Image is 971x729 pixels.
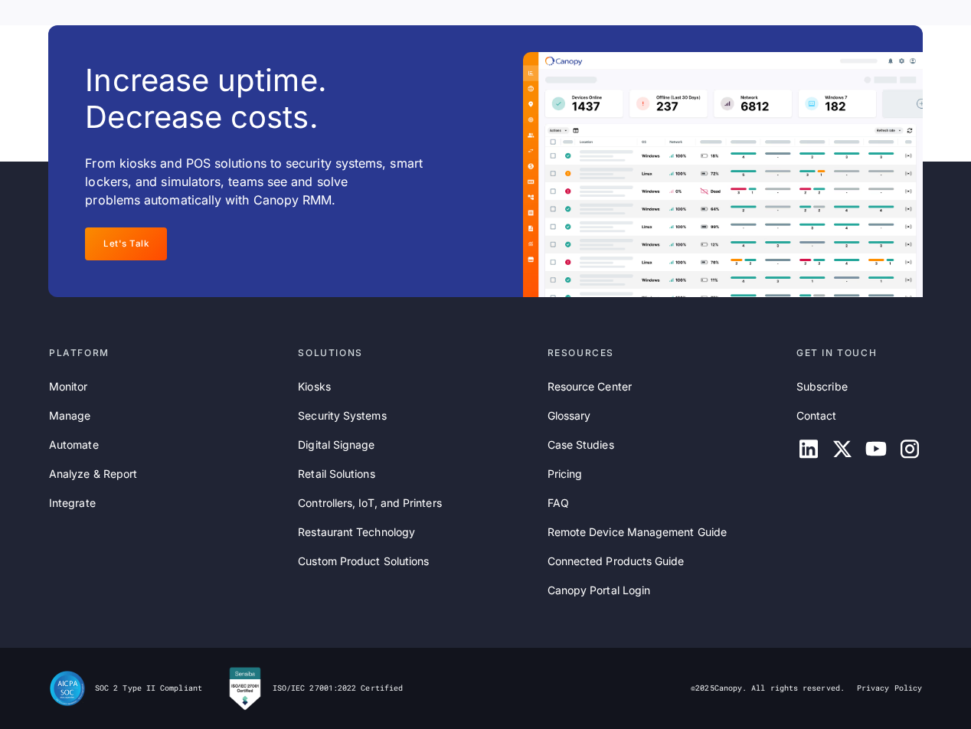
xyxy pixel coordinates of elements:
[695,683,714,693] span: 2025
[796,346,922,360] div: Get in touch
[796,378,848,395] a: Subscribe
[548,495,569,512] a: FAQ
[857,683,922,694] a: Privacy Policy
[49,670,86,707] img: SOC II Type II Compliance Certification for Canopy Remote Device Management
[298,466,374,482] a: Retail Solutions
[95,683,202,694] div: SOC 2 Type II Compliant
[49,378,88,395] a: Monitor
[691,683,845,694] div: © Canopy. All rights reserved.
[548,407,591,424] a: Glossary
[85,62,326,136] h3: Increase uptime. Decrease costs.
[227,666,263,711] img: Canopy RMM is Sensiba Certified for ISO/IEC
[85,227,167,261] a: Let's Talk
[298,495,441,512] a: Controllers, IoT, and Printers
[85,154,449,209] p: From kiosks and POS solutions to security systems, smart lockers, and simulators, teams see and s...
[548,553,685,570] a: Connected Products Guide
[273,683,403,694] div: ISO/IEC 27001:2022 Certified
[49,436,99,453] a: Automate
[548,466,583,482] a: Pricing
[548,346,784,360] div: Resources
[298,524,415,541] a: Restaurant Technology
[548,436,614,453] a: Case Studies
[298,553,429,570] a: Custom Product Solutions
[49,495,96,512] a: Integrate
[796,407,837,424] a: Contact
[548,524,727,541] a: Remote Device Management Guide
[298,436,374,453] a: Digital Signage
[49,466,137,482] a: Analyze & Report
[298,407,386,424] a: Security Systems
[49,407,90,424] a: Manage
[523,52,922,297] img: A Canopy dashboard example
[548,582,651,599] a: Canopy Portal Login
[298,378,330,395] a: Kiosks
[298,346,535,360] div: Solutions
[548,378,632,395] a: Resource Center
[49,346,286,360] div: Platform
